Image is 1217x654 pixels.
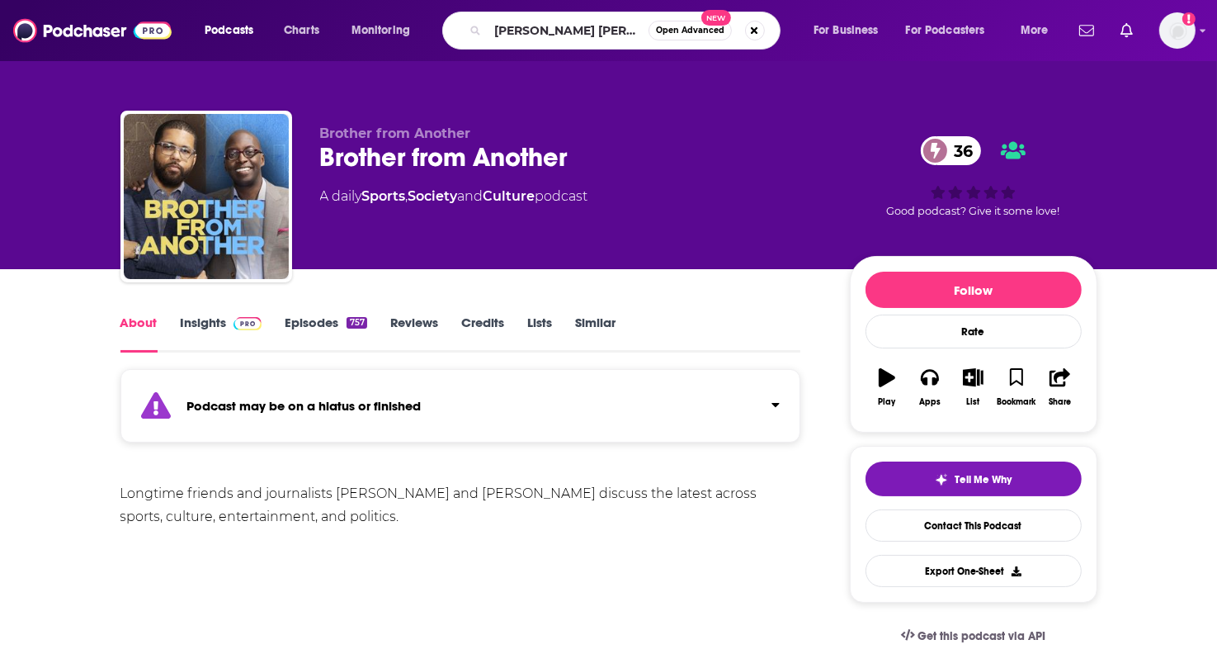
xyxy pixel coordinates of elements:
svg: Add a profile image [1182,12,1196,26]
button: Play [866,358,908,417]
button: Follow [866,272,1082,308]
img: User Profile [1159,12,1196,49]
span: For Podcasters [906,19,985,42]
span: For Business [814,19,879,42]
span: and [458,188,483,204]
img: Podchaser - Follow, Share and Rate Podcasts [13,15,172,46]
a: About [120,315,158,353]
div: Rate [866,315,1082,348]
button: open menu [340,17,432,44]
a: Lists [527,315,552,353]
a: 36 [921,136,981,165]
span: More [1021,19,1049,42]
button: Share [1038,358,1081,417]
div: List [967,397,980,407]
input: Search podcasts, credits, & more... [488,17,649,44]
div: Play [878,397,895,407]
a: Show notifications dropdown [1114,17,1139,45]
img: tell me why sparkle [935,473,948,486]
img: Brother from Another [124,114,289,279]
button: Bookmark [995,358,1038,417]
span: Open Advanced [656,26,724,35]
button: tell me why sparkleTell Me Why [866,462,1082,496]
a: Sports [362,188,406,204]
a: Charts [273,17,329,44]
span: Tell Me Why [955,473,1012,486]
a: Culture [483,188,535,204]
span: Charts [284,19,319,42]
a: Show notifications dropdown [1073,17,1101,45]
button: open menu [895,17,1009,44]
span: Get this podcast via API [917,629,1045,643]
span: 36 [937,136,981,165]
span: Brother from Another [320,126,471,141]
span: New [701,10,731,26]
a: Credits [461,315,504,353]
strong: Podcast may be on a hiatus or finished [187,398,422,414]
button: open menu [802,17,899,44]
a: InsightsPodchaser Pro [181,315,262,353]
div: A daily podcast [320,187,588,206]
a: Similar [575,315,616,353]
a: Reviews [390,315,438,353]
div: Longtime friends and journalists [PERSON_NAME] and [PERSON_NAME] discuss the latest across sports... [120,482,801,528]
span: Logged in as GregKubie [1159,12,1196,49]
button: Export One-Sheet [866,555,1082,587]
a: Contact This Podcast [866,509,1082,542]
button: Apps [908,358,951,417]
div: 36Good podcast? Give it some love! [850,126,1097,228]
div: Bookmark [997,397,1035,407]
div: Search podcasts, credits, & more... [458,12,796,50]
section: Click to expand status details [120,379,801,443]
div: Apps [919,397,941,407]
a: Episodes757 [285,315,366,353]
span: , [406,188,408,204]
button: open menu [1009,17,1069,44]
button: Open AdvancedNew [649,21,732,40]
button: List [951,358,994,417]
span: Good podcast? Give it some love! [887,205,1060,217]
div: 757 [347,317,366,329]
img: Podchaser Pro [233,317,262,330]
span: Monitoring [351,19,410,42]
button: open menu [193,17,275,44]
div: Share [1049,397,1071,407]
a: Society [408,188,458,204]
span: Podcasts [205,19,253,42]
button: Show profile menu [1159,12,1196,49]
